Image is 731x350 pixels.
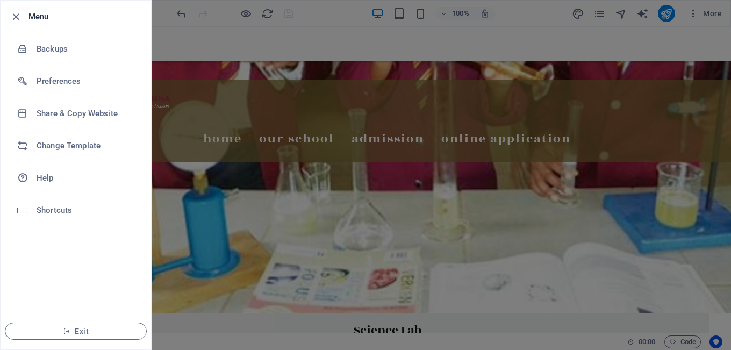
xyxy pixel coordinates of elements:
a: Help [1,162,151,194]
span: Exit [14,327,138,335]
h6: Preferences [37,75,136,88]
h6: Backups [37,42,136,55]
h6: Share & Copy Website [37,107,136,120]
h6: Change Template [37,139,136,152]
h6: Help [37,172,136,184]
h6: Menu [28,10,142,23]
h6: Shortcuts [37,204,136,217]
button: Exit [5,323,147,340]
